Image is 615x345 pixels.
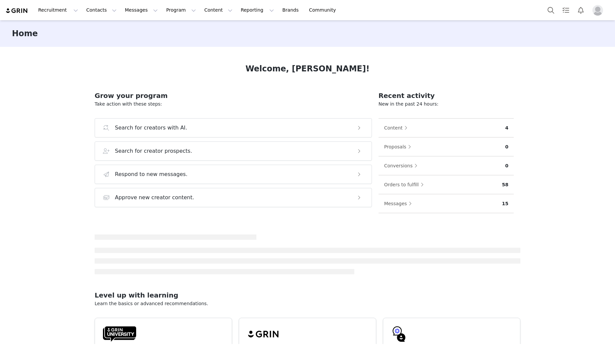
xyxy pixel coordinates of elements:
button: Recruitment [34,3,82,18]
button: Content [200,3,236,18]
h1: Welcome, [PERSON_NAME]! [245,63,370,75]
button: Orders to fulfill [384,179,427,190]
p: 15 [502,200,508,207]
img: GRIN-University-Logo-Black.svg [103,326,136,342]
button: Search for creators with AI. [95,118,372,137]
p: 0 [505,143,508,150]
h3: Search for creators with AI. [115,124,187,132]
button: Messages [384,198,415,209]
button: Profile [588,5,610,16]
button: Search for creator prospects. [95,141,372,161]
h3: Home [12,28,38,40]
button: Program [162,3,200,18]
p: Take action with these steps: [95,101,372,108]
button: Contacts [82,3,121,18]
button: Proposals [384,141,415,152]
p: 4 [505,125,508,131]
button: Content [384,123,411,133]
h2: Grow your program [95,91,372,101]
h2: Level up with learning [95,290,520,300]
button: Respond to new messages. [95,165,372,184]
button: Conversions [384,160,421,171]
h3: Respond to new messages. [115,170,188,178]
button: Notifications [573,3,588,18]
button: Search [544,3,558,18]
img: placeholder-profile.jpg [592,5,603,16]
a: Brands [278,3,305,18]
h2: Recent activity [379,91,514,101]
img: GRIN-help-icon.svg [391,326,407,342]
img: grin logo [5,8,29,14]
p: Learn the basics or advanced recommendations. [95,300,520,307]
a: Community [305,3,343,18]
img: grin-logo-black.svg [247,326,280,342]
p: 0 [505,162,508,169]
button: Reporting [237,3,278,18]
button: Messages [121,3,162,18]
button: Approve new creator content. [95,188,372,207]
h3: Approve new creator content. [115,194,194,202]
a: Tasks [559,3,573,18]
p: 58 [502,181,508,188]
p: New in the past 24 hours: [379,101,514,108]
h3: Search for creator prospects. [115,147,192,155]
